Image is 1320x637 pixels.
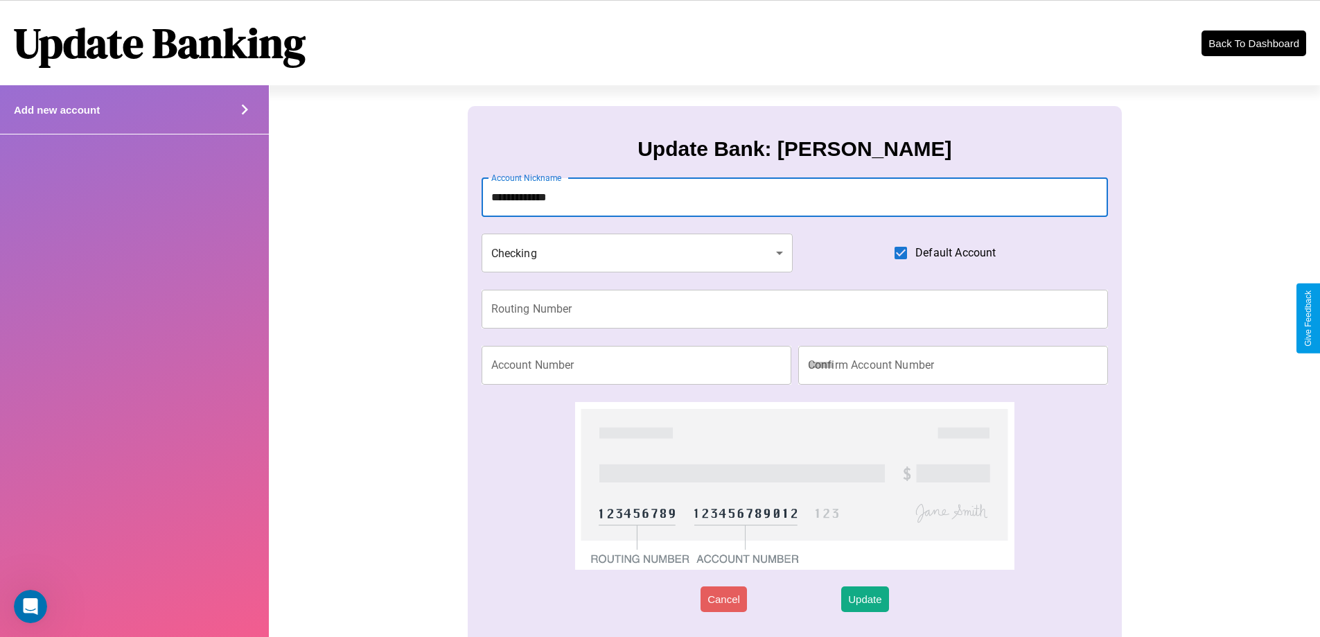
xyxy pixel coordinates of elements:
img: check [575,402,1014,570]
button: Update [841,586,888,612]
div: Checking [482,234,793,272]
h4: Add new account [14,104,100,116]
button: Back To Dashboard [1202,30,1306,56]
div: Give Feedback [1303,290,1313,347]
h3: Update Bank: [PERSON_NAME] [637,137,951,161]
button: Cancel [701,586,747,612]
span: Default Account [915,245,996,261]
h1: Update Banking [14,15,306,71]
iframe: Intercom live chat [14,590,47,623]
label: Account Nickname [491,172,562,184]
